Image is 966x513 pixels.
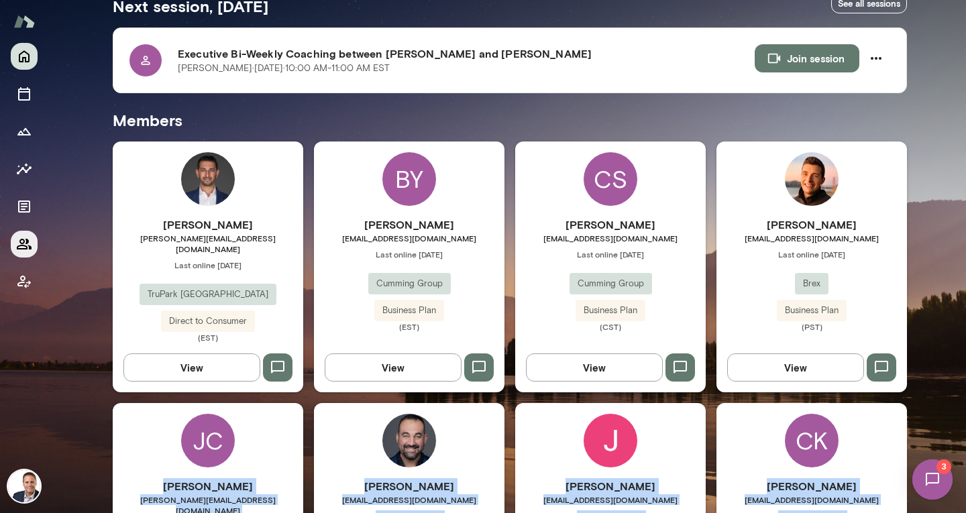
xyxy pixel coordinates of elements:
h6: [PERSON_NAME] [515,217,706,233]
button: Members [11,231,38,258]
span: Last online [DATE] [515,249,706,260]
h6: [PERSON_NAME] [113,478,303,494]
div: CK [785,414,839,467]
img: Aaron Alamary [181,152,235,206]
span: [EMAIL_ADDRESS][DOMAIN_NAME] [716,494,907,505]
div: JC [181,414,235,467]
span: (PST) [716,321,907,332]
span: Business Plan [777,304,847,317]
div: CS [584,152,637,206]
h6: [PERSON_NAME] [113,217,303,233]
h6: [PERSON_NAME] [314,478,504,494]
button: Documents [11,193,38,220]
button: Home [11,43,38,70]
img: Mento [13,9,35,34]
span: TruPark [GEOGRAPHIC_DATA] [140,288,276,301]
button: View [526,353,663,382]
span: (CST) [515,321,706,332]
button: Sessions [11,80,38,107]
span: Last online [DATE] [314,249,504,260]
button: View [123,353,260,382]
h6: [PERSON_NAME] [515,478,706,494]
button: View [727,353,864,382]
p: [PERSON_NAME] · [DATE] · 10:00 AM-11:00 AM EST [178,62,390,75]
h6: Executive Bi-Weekly Coaching between [PERSON_NAME] and [PERSON_NAME] [178,46,755,62]
img: Jonas Gebhardt [785,152,839,206]
h5: Members [113,109,907,131]
span: [PERSON_NAME][EMAIL_ADDRESS][DOMAIN_NAME] [113,233,303,254]
h6: [PERSON_NAME] [314,217,504,233]
span: [EMAIL_ADDRESS][DOMAIN_NAME] [515,494,706,505]
button: Insights [11,156,38,182]
button: Growth Plan [11,118,38,145]
span: [EMAIL_ADDRESS][DOMAIN_NAME] [314,494,504,505]
span: [EMAIL_ADDRESS][DOMAIN_NAME] [314,233,504,243]
span: [EMAIL_ADDRESS][DOMAIN_NAME] [716,233,907,243]
button: Join session [755,44,859,72]
span: Cumming Group [368,277,451,290]
span: Last online [DATE] [113,260,303,270]
img: Jon Fraser [8,470,40,502]
h6: [PERSON_NAME] [716,478,907,494]
span: Last online [DATE] [716,249,907,260]
span: Business Plan [374,304,444,317]
button: View [325,353,462,382]
h6: [PERSON_NAME] [716,217,907,233]
span: Direct to Consumer [161,315,255,328]
span: [EMAIL_ADDRESS][DOMAIN_NAME] [515,233,706,243]
button: Client app [11,268,38,295]
img: Atif Sabawi [382,414,436,467]
img: Jennifer Miklosi [584,414,637,467]
span: Cumming Group [570,277,652,290]
span: (EST) [113,332,303,343]
span: Brex [795,277,828,290]
span: Business Plan [576,304,645,317]
span: (EST) [314,321,504,332]
div: BY [382,152,436,206]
